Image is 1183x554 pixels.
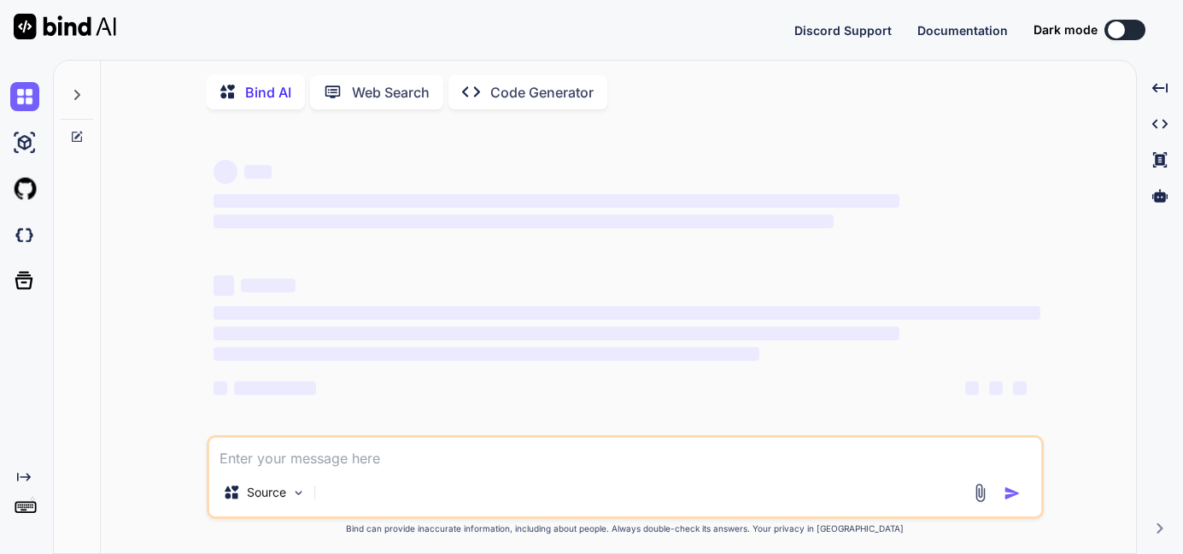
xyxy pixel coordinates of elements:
[234,381,316,395] span: ‌
[214,347,759,361] span: ‌
[1034,21,1098,38] span: Dark mode
[14,14,116,39] img: Bind AI
[207,522,1044,535] p: Bind can provide inaccurate information, including about people. Always double-check its answers....
[989,381,1003,395] span: ‌
[917,21,1008,39] button: Documentation
[214,306,1040,320] span: ‌
[10,221,39,250] img: darkCloudIdeIcon
[291,486,306,500] img: Pick Models
[10,174,39,203] img: githubLight
[970,483,990,503] img: attachment
[214,160,237,184] span: ‌
[352,82,430,103] p: Web Search
[917,23,1008,38] span: Documentation
[1004,485,1021,502] img: icon
[214,194,899,208] span: ‌
[490,82,594,103] p: Code Generator
[247,484,286,501] p: Source
[965,381,979,395] span: ‌
[245,82,291,103] p: Bind AI
[214,381,227,395] span: ‌
[794,23,892,38] span: Discord Support
[214,275,234,296] span: ‌
[214,327,899,340] span: ‌
[244,165,272,179] span: ‌
[10,82,39,111] img: chat
[1013,381,1027,395] span: ‌
[214,215,834,228] span: ‌
[241,279,296,292] span: ‌
[794,21,892,39] button: Discord Support
[10,128,39,157] img: ai-studio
